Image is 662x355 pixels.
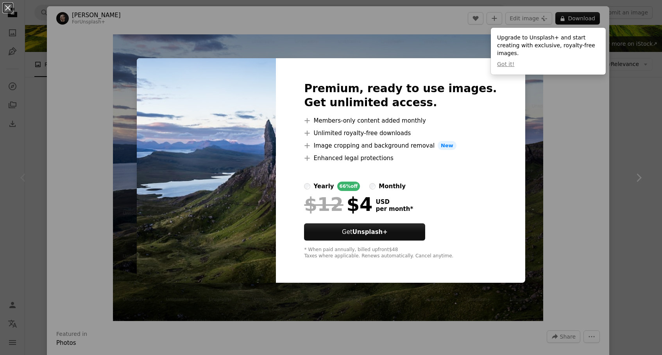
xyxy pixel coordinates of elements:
button: GetUnsplash+ [304,223,425,241]
li: Unlimited royalty-free downloads [304,128,497,138]
img: premium_photo-1673002093745-205f31f3784e [137,58,276,283]
button: Got it! [497,61,514,68]
div: yearly [313,182,334,191]
li: Enhanced legal protections [304,153,497,163]
li: Image cropping and background removal [304,141,497,150]
div: * When paid annually, billed upfront $48 Taxes where applicable. Renews automatically. Cancel any... [304,247,497,259]
strong: Unsplash+ [352,228,388,235]
h2: Premium, ready to use images. Get unlimited access. [304,82,497,110]
span: USD [376,198,413,205]
input: monthly [369,183,376,189]
div: monthly [379,182,406,191]
span: $12 [304,194,343,214]
div: $4 [304,194,372,214]
input: yearly66%off [304,183,310,189]
span: New [438,141,456,150]
div: Upgrade to Unsplash+ and start creating with exclusive, royalty-free images. [491,28,606,75]
li: Members-only content added monthly [304,116,497,125]
span: per month * [376,205,413,212]
div: 66% off [337,182,360,191]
